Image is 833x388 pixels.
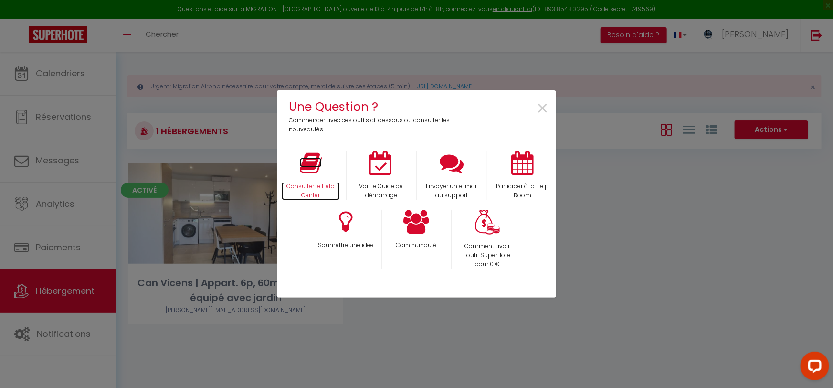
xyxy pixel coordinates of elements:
[536,98,549,119] button: Close
[289,116,456,134] p: Commencer avec ces outils ci-dessous ou consulter les nouveautés.
[459,242,517,269] p: Comment avoir l'outil SuperHote pour 0 €
[282,182,340,200] p: Consulter le Help Center
[289,97,456,116] h4: Une Question ?
[475,210,500,235] img: Money bag
[536,94,549,124] span: ×
[353,182,410,200] p: Voir le Guide de démarrage
[793,348,833,388] iframe: LiveChat chat widget
[494,182,551,200] p: Participer à la Help Room
[388,241,445,250] p: Communauté
[423,182,481,200] p: Envoyer un e-mail au support
[317,241,375,250] p: Soumettre une idee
